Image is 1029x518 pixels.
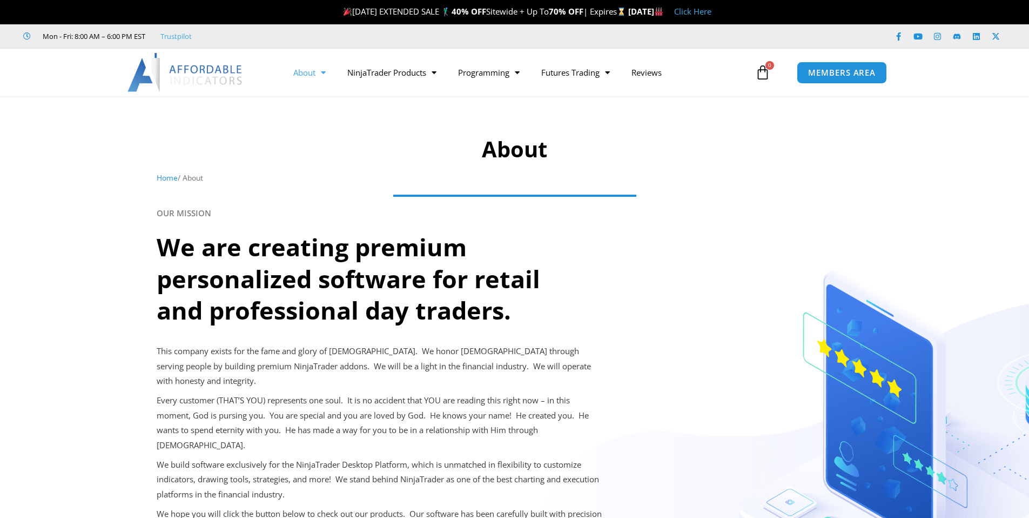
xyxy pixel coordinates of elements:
[530,60,621,85] a: Futures Trading
[157,344,602,389] p: This company exists for the fame and glory of [DEMOGRAPHIC_DATA]. We honor [DEMOGRAPHIC_DATA] thr...
[628,6,663,17] strong: [DATE]
[341,6,628,17] span: [DATE] EXTENDED SALE 🏌️‍♂️ Sitewide + Up To | Expires
[655,8,663,16] img: 🏭
[160,30,192,43] a: Trustpilot
[157,171,872,185] nav: Breadcrumb
[157,172,178,183] a: Home
[808,69,876,77] span: MEMBERS AREA
[739,57,786,88] a: 0
[157,134,872,164] h1: About
[157,457,602,503] p: We build software exclusively for the NinjaTrader Desktop Platform, which is unmatched in flexibi...
[157,208,872,218] h6: OUR MISSION
[674,6,711,17] a: Click Here
[549,6,583,17] strong: 70% OFF
[337,60,447,85] a: NinjaTrader Products
[617,8,626,16] img: ⌛
[283,60,752,85] nav: Menu
[452,6,486,17] strong: 40% OFF
[157,393,602,453] p: Every customer (THAT’S YOU) represents one soul. It is no accident that YOU are reading this righ...
[765,61,774,70] span: 0
[40,30,145,43] span: Mon - Fri: 8:00 AM – 6:00 PM EST
[127,53,244,92] img: LogoAI | Affordable Indicators – NinjaTrader
[797,62,887,84] a: MEMBERS AREA
[283,60,337,85] a: About
[447,60,530,85] a: Programming
[344,8,352,16] img: 🎉
[621,60,672,85] a: Reviews
[157,231,586,327] h2: We are creating premium personalized software for retail and professional day traders.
